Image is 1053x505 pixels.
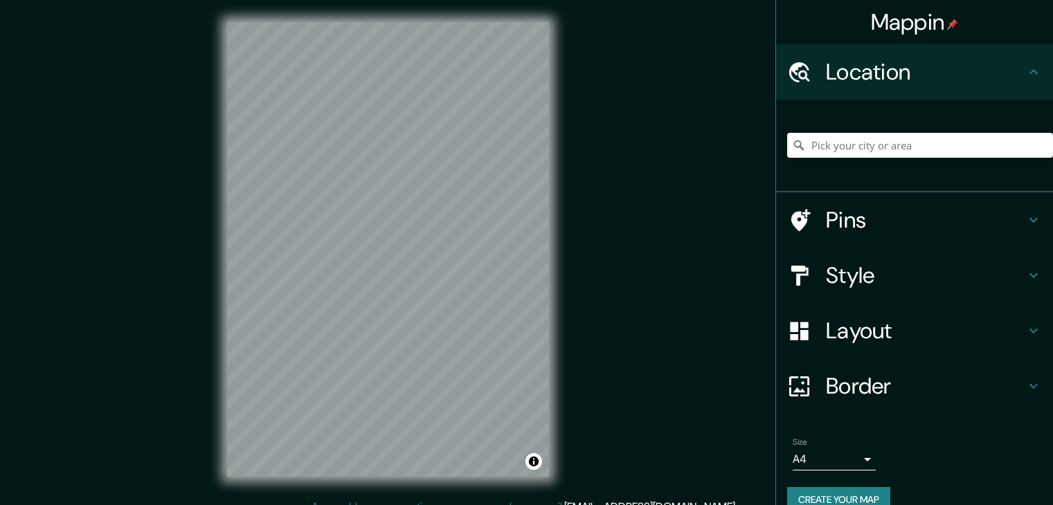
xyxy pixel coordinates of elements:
h4: Mappin [871,8,959,36]
canvas: Map [227,22,549,477]
div: Style [776,248,1053,303]
button: Toggle attribution [525,453,542,470]
div: Border [776,358,1053,414]
div: Location [776,44,1053,100]
label: Size [793,437,807,448]
h4: Layout [826,317,1025,345]
h4: Location [826,58,1025,86]
h4: Border [826,372,1025,400]
input: Pick your city or area [787,133,1053,158]
div: A4 [793,448,876,470]
h4: Pins [826,206,1025,234]
div: Pins [776,192,1053,248]
img: pin-icon.png [947,19,958,30]
div: Layout [776,303,1053,358]
iframe: Help widget launcher [930,451,1038,490]
h4: Style [826,261,1025,289]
